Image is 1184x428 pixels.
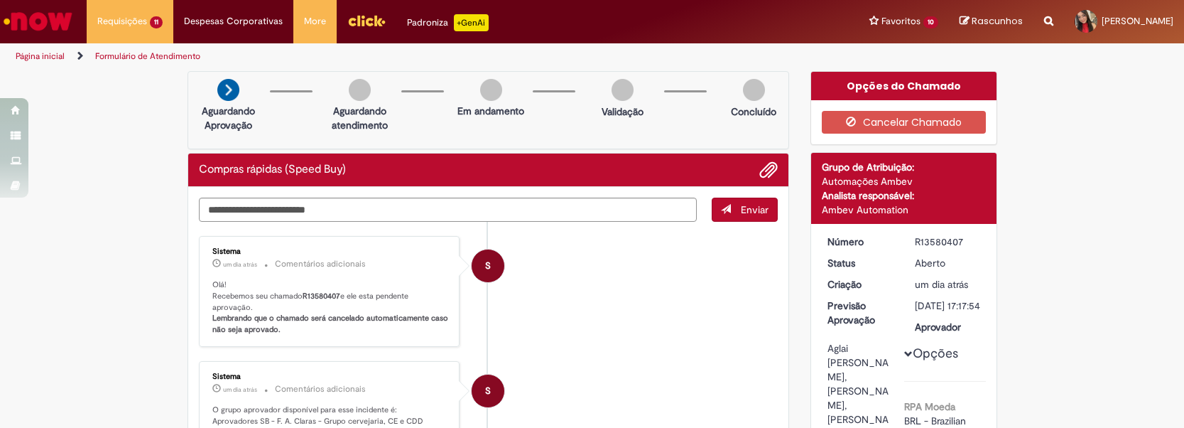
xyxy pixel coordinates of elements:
[212,279,449,336] p: Olá! Recebemos seu chamado e ele esta pendente aprovação.
[199,198,697,223] textarea: Digite sua mensagem aqui...
[212,373,449,381] div: Sistema
[759,161,778,179] button: Adicionar anexos
[325,104,394,132] p: Aguardando atendimento
[457,104,524,118] p: Em andamento
[223,385,257,394] time: 30/09/2025 10:18:03
[11,43,778,70] ul: Trilhas de página
[743,79,765,101] img: img-circle-grey.png
[712,198,778,222] button: Enviar
[960,15,1023,28] a: Rascunhos
[275,383,366,395] small: Comentários adicionais
[731,105,776,119] p: Concluído
[972,14,1023,28] span: Rascunhos
[817,277,904,291] dt: Criação
[16,50,65,62] a: Página inicial
[275,258,366,270] small: Comentários adicionais
[212,247,449,256] div: Sistema
[95,50,200,62] a: Formulário de Atendimento
[817,235,904,249] dt: Número
[480,79,502,101] img: img-circle-grey.png
[199,164,346,176] h2: Compras rápidas (Speed Buy) Histórico de tíquete
[915,278,968,291] time: 30/09/2025 10:17:54
[1,7,75,36] img: ServiceNow
[349,79,371,101] img: img-circle-grey.png
[407,14,489,31] div: Padroniza
[923,16,938,28] span: 10
[303,291,340,301] b: R13580407
[915,299,981,313] div: [DATE] 17:17:54
[904,400,955,413] b: RPA Moeda
[822,203,986,217] div: Ambev Automation
[915,277,981,291] div: 30/09/2025 10:17:54
[184,14,283,28] span: Despesas Corporativas
[817,299,904,327] dt: Previsão Aprovação
[194,104,263,132] p: Aguardando Aprovação
[817,256,904,270] dt: Status
[602,105,643,119] p: Validação
[915,235,981,249] div: R13580407
[811,72,996,100] div: Opções do Chamado
[212,313,450,335] b: Lembrando que o chamado será cancelado automaticamente caso não seja aprovado.
[223,385,257,394] span: um dia atrás
[304,14,326,28] span: More
[223,260,257,269] time: 30/09/2025 10:18:07
[212,405,449,427] p: O grupo aprovador disponível para esse incidente é: Aprovadores SB - F. A. Claras - Grupo cerveja...
[472,375,504,407] div: System
[217,79,239,101] img: arrow-next.png
[347,10,386,31] img: click_logo_yellow_360x200.png
[472,250,504,282] div: System
[904,320,992,334] dt: Aprovador
[97,14,147,28] span: Requisições
[223,260,257,269] span: um dia atrás
[915,256,981,270] div: Aberto
[822,174,986,188] div: Automações Ambev
[1102,15,1173,27] span: [PERSON_NAME]
[822,188,986,203] div: Analista responsável:
[454,14,489,31] p: +GenAi
[822,111,986,134] button: Cancelar Chamado
[822,160,986,174] div: Grupo de Atribuição:
[915,278,968,291] span: um dia atrás
[485,374,491,408] span: S
[150,16,163,28] span: 11
[612,79,634,101] img: img-circle-grey.png
[741,203,768,216] span: Enviar
[485,249,491,283] span: S
[881,14,920,28] span: Favoritos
